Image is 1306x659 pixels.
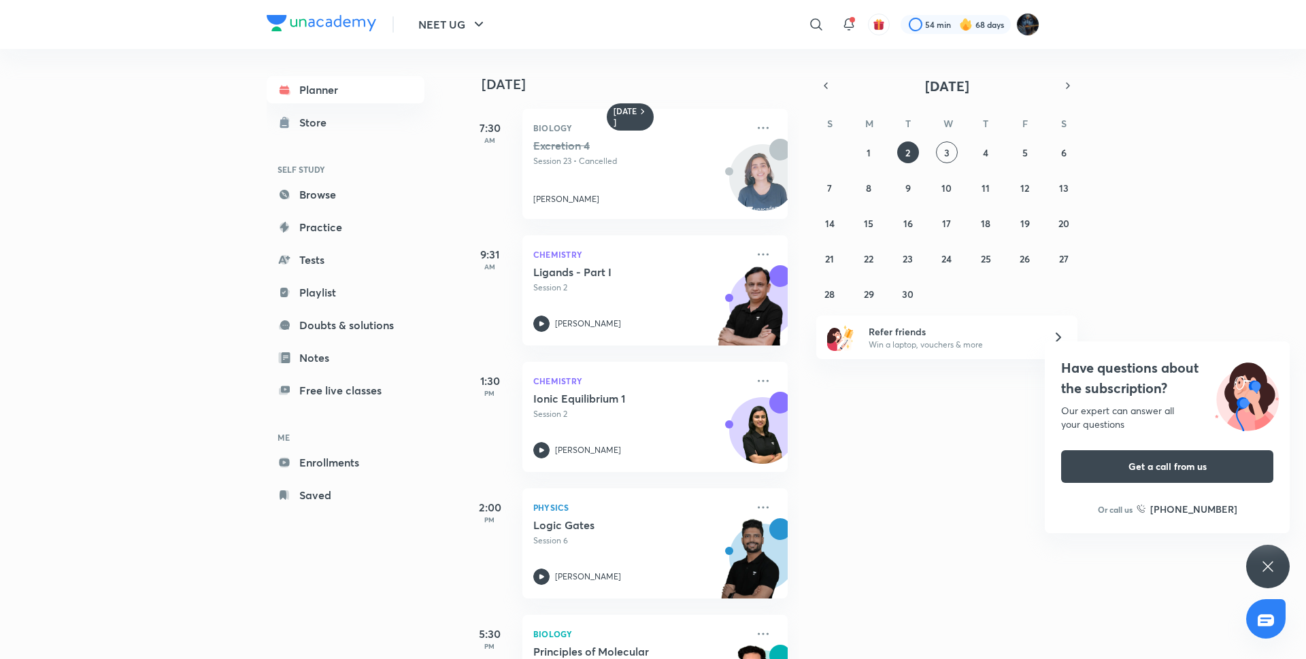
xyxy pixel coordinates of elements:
[533,282,747,294] p: Session 2
[819,177,841,199] button: September 7, 2025
[819,212,841,234] button: September 14, 2025
[1059,252,1069,265] abbr: September 27, 2025
[1016,13,1039,36] img: Purnima Sharma
[897,283,919,305] button: September 30, 2025
[267,377,424,404] a: Free live classes
[943,117,953,130] abbr: Wednesday
[864,288,874,301] abbr: September 29, 2025
[533,392,703,405] h5: Ionic Equilibrium 1
[858,212,880,234] button: September 15, 2025
[533,155,747,167] p: Session 23 • Cancelled
[1053,212,1075,234] button: September 20, 2025
[865,117,873,130] abbr: Monday
[1061,146,1067,159] abbr: September 6, 2025
[944,146,950,159] abbr: September 3, 2025
[299,114,335,131] div: Store
[533,408,747,420] p: Session 2
[864,252,873,265] abbr: September 22, 2025
[555,444,621,456] p: [PERSON_NAME]
[1053,141,1075,163] button: September 6, 2025
[983,117,988,130] abbr: Thursday
[873,18,885,31] img: avatar
[555,571,621,583] p: [PERSON_NAME]
[1020,217,1030,230] abbr: September 19, 2025
[869,339,1036,351] p: Win a laptop, vouchers & more
[533,265,703,279] h5: Ligands - Part I
[1014,248,1036,269] button: September 26, 2025
[463,120,517,136] h5: 7:30
[819,248,841,269] button: September 21, 2025
[1014,177,1036,199] button: September 12, 2025
[463,246,517,263] h5: 9:31
[533,120,747,136] p: Biology
[897,177,919,199] button: September 9, 2025
[942,217,951,230] abbr: September 17, 2025
[897,248,919,269] button: September 23, 2025
[858,248,880,269] button: September 22, 2025
[975,141,997,163] button: September 4, 2025
[267,426,424,449] h6: ME
[533,373,747,389] p: Chemistry
[410,11,495,38] button: NEET UG
[827,324,854,351] img: referral
[730,152,795,217] img: Avatar
[925,77,969,95] span: [DATE]
[1137,502,1237,516] a: [PHONE_NUMBER]
[1022,117,1028,130] abbr: Friday
[858,283,880,305] button: September 29, 2025
[1014,212,1036,234] button: September 19, 2025
[533,518,703,532] h5: Logic Gates
[835,76,1058,95] button: [DATE]
[867,146,871,159] abbr: September 1, 2025
[897,212,919,234] button: September 16, 2025
[463,499,517,516] h5: 2:00
[713,518,788,612] img: unacademy
[858,141,880,163] button: September 1, 2025
[902,288,914,301] abbr: September 30, 2025
[1204,358,1290,431] img: ttu_illustration_new.svg
[905,117,911,130] abbr: Tuesday
[267,15,376,31] img: Company Logo
[482,76,801,92] h4: [DATE]
[463,373,517,389] h5: 1:30
[463,516,517,524] p: PM
[533,139,703,152] h5: Excretion 4
[533,535,747,547] p: Session 6
[267,344,424,371] a: Notes
[267,181,424,208] a: Browse
[1150,502,1237,516] h6: [PHONE_NUMBER]
[1014,141,1036,163] button: September 5, 2025
[463,389,517,397] p: PM
[463,626,517,642] h5: 5:30
[866,182,871,195] abbr: September 8, 2025
[1020,252,1030,265] abbr: September 26, 2025
[975,212,997,234] button: September 18, 2025
[905,182,911,195] abbr: September 9, 2025
[533,193,599,205] p: [PERSON_NAME]
[975,177,997,199] button: September 11, 2025
[1053,177,1075,199] button: September 13, 2025
[869,324,1036,339] h6: Refer friends
[533,499,747,516] p: Physics
[267,311,424,339] a: Doubts & solutions
[463,642,517,650] p: PM
[897,141,919,163] button: September 2, 2025
[981,252,991,265] abbr: September 25, 2025
[858,177,880,199] button: September 8, 2025
[981,217,990,230] abbr: September 18, 2025
[941,182,952,195] abbr: September 10, 2025
[936,248,958,269] button: September 24, 2025
[824,288,835,301] abbr: September 28, 2025
[868,14,890,35] button: avatar
[533,246,747,263] p: Chemistry
[267,449,424,476] a: Enrollments
[267,279,424,306] a: Playlist
[267,15,376,35] a: Company Logo
[936,141,958,163] button: September 3, 2025
[463,263,517,271] p: AM
[959,18,973,31] img: streak
[1061,404,1273,431] div: Our expert can answer all your questions
[1061,358,1273,399] h4: Have questions about the subscription?
[982,182,990,195] abbr: September 11, 2025
[936,212,958,234] button: September 17, 2025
